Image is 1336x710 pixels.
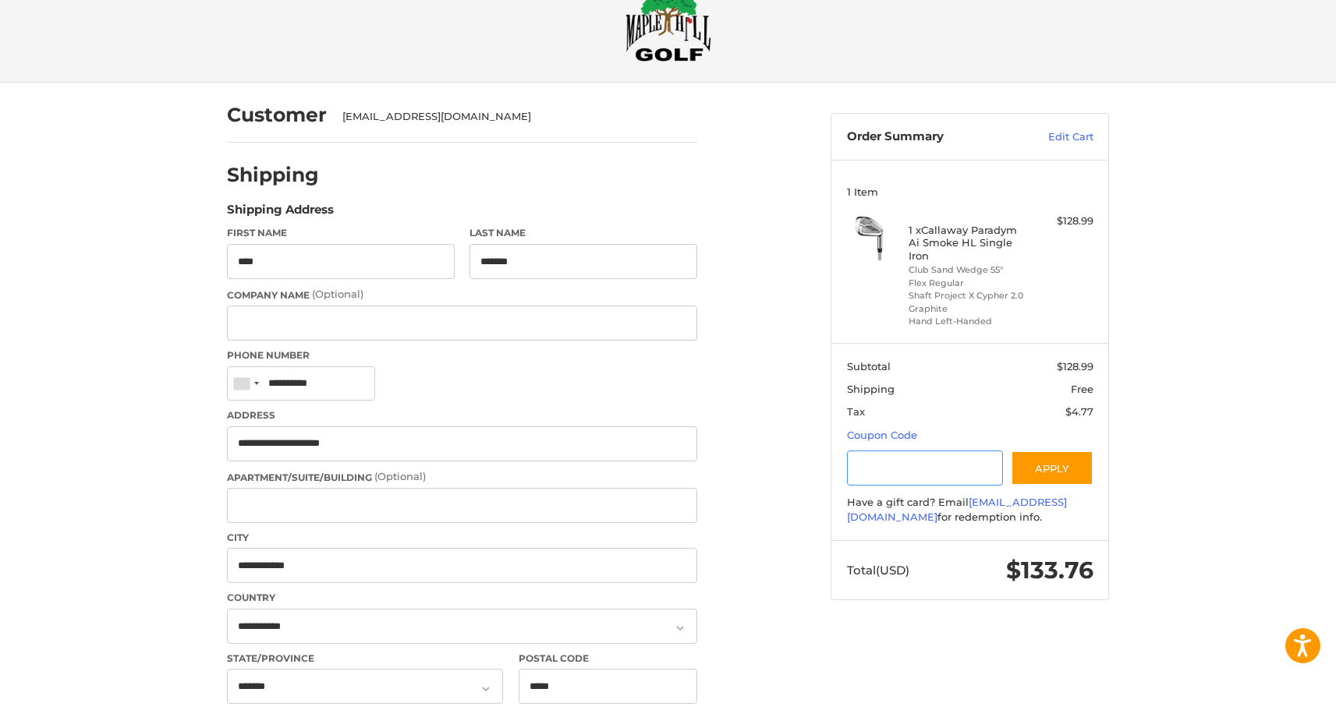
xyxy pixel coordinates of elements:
label: First Name [227,226,455,240]
span: $133.76 [1006,556,1093,585]
div: Have a gift card? Email for redemption info. [847,495,1093,525]
h2: Shipping [227,163,319,187]
small: (Optional) [312,288,363,300]
button: Apply [1011,450,1093,486]
span: Shipping [847,383,895,395]
h3: 1 Item [847,185,1093,198]
label: Last Name [470,226,697,240]
li: Flex Regular [909,277,1028,290]
h3: Order Summary [847,129,1015,145]
label: Address [227,408,697,422]
legend: Shipping Address [227,201,334,226]
h4: 1 x Callaway Paradym Ai Smoke HL Single Iron [909,224,1028,262]
small: (Optional) [374,470,426,482]
label: City [227,531,697,545]
span: Free [1071,383,1093,395]
span: Subtotal [847,360,891,373]
span: $4.77 [1065,405,1093,418]
li: Hand Left-Handed [909,315,1028,328]
input: Gift Certificate or Coupon Code [847,450,1004,486]
h2: Customer [227,103,327,127]
label: State/Province [227,652,503,666]
div: $128.99 [1032,214,1093,229]
a: Edit Cart [1015,129,1093,145]
a: Coupon Code [847,429,917,441]
label: Country [227,591,697,605]
span: Total (USD) [847,563,909,578]
span: $128.99 [1057,360,1093,373]
label: Postal Code [519,652,698,666]
label: Company Name [227,287,697,302]
li: Club Sand Wedge 55° [909,263,1028,277]
label: Phone Number [227,348,697,362]
li: Shaft Project X Cypher 2.0 Graphite [909,289,1028,315]
label: Apartment/Suite/Building [227,469,697,485]
div: [EMAIL_ADDRESS][DOMAIN_NAME] [342,109,682,125]
span: Tax [847,405,865,418]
